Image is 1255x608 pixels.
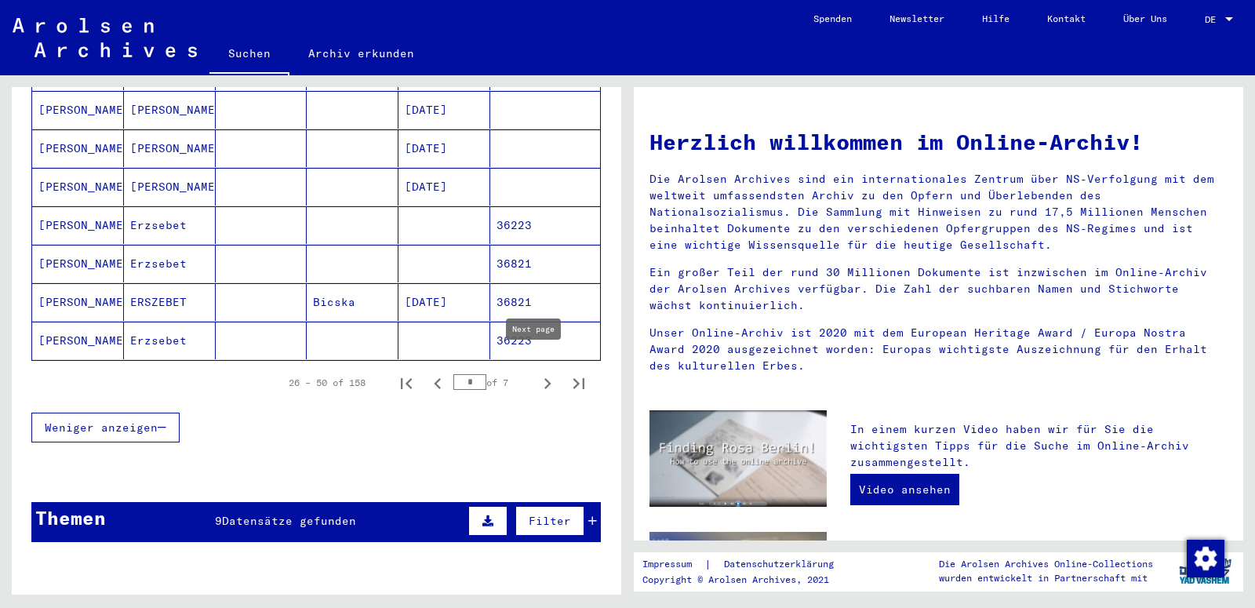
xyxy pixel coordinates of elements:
mat-cell: [PERSON_NAME] [124,129,216,167]
mat-cell: [PERSON_NAME] [32,91,124,129]
button: Previous page [422,367,453,399]
span: Datensätze gefunden [222,514,356,528]
mat-cell: [PERSON_NAME] [32,129,124,167]
a: Datenschutzerklärung [711,556,853,573]
mat-cell: [PERSON_NAME] [124,168,216,206]
div: Themen [35,504,106,532]
img: Zustimmung ändern [1187,540,1224,577]
div: 26 – 50 of 158 [289,376,366,390]
p: wurden entwickelt in Partnerschaft mit [939,571,1153,585]
img: yv_logo.png [1176,552,1235,591]
mat-cell: [DATE] [398,129,490,167]
p: Copyright © Arolsen Archives, 2021 [642,573,853,587]
button: Next page [532,367,563,399]
a: Impressum [642,556,704,573]
p: In einem kurzen Video haben wir für Sie die wichtigsten Tipps für die Suche im Online-Archiv zusa... [850,421,1228,471]
p: Die Arolsen Archives sind ein internationales Zentrum über NS-Verfolgung mit dem weltweit umfasse... [649,171,1228,253]
mat-cell: [PERSON_NAME] [32,168,124,206]
div: of 7 [453,375,532,390]
button: Weniger anzeigen [31,413,180,442]
a: Archiv erkunden [289,35,433,72]
mat-cell: Erzsebet [124,245,216,282]
p: Die Arolsen Archives Online-Collections [939,557,1153,571]
span: 9 [215,514,222,528]
mat-cell: ERSZEBET [124,283,216,321]
mat-cell: [PERSON_NAME] [32,322,124,359]
button: First page [391,367,422,399]
mat-cell: [DATE] [398,168,490,206]
mat-cell: 36821 [490,245,600,282]
div: | [642,556,853,573]
button: Last page [563,367,595,399]
mat-cell: 36223 [490,206,600,244]
mat-cell: [PERSON_NAME] [32,283,124,321]
span: DE [1205,14,1222,25]
a: Suchen [209,35,289,75]
img: Arolsen_neg.svg [13,18,197,57]
span: Filter [529,514,571,528]
p: Unser Online-Archiv ist 2020 mit dem European Heritage Award / Europa Nostra Award 2020 ausgezeic... [649,325,1228,374]
mat-cell: 36223 [490,322,600,359]
span: Weniger anzeigen [45,421,158,435]
mat-cell: Bicska [307,283,398,321]
mat-cell: 36821 [490,283,600,321]
button: Filter [515,506,584,536]
mat-cell: Erzsebet [124,206,216,244]
mat-cell: [DATE] [398,91,490,129]
mat-cell: Erzsebet [124,322,216,359]
h1: Herzlich willkommen im Online-Archiv! [649,126,1228,158]
mat-cell: [DATE] [398,283,490,321]
p: Ein großer Teil der rund 30 Millionen Dokumente ist inzwischen im Online-Archiv der Arolsen Archi... [649,264,1228,314]
mat-cell: [PERSON_NAME] [32,245,124,282]
a: Video ansehen [850,474,959,505]
mat-cell: [PERSON_NAME] [32,206,124,244]
img: video.jpg [649,410,827,507]
mat-cell: [PERSON_NAME] [124,91,216,129]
